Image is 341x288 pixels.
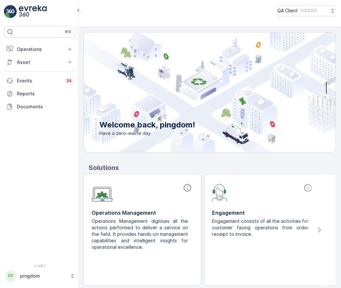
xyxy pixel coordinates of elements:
p: ⌘B [65,29,71,34]
img: module-icon [212,183,227,201]
button: PPpingdom [4,269,76,283]
p: Welcome back, pingdom! [99,120,195,130]
img: logo [4,5,17,18]
p: Operations Management digitises all the actions performed to deliver a service on the field. It p... [92,218,188,250]
a: Reports [4,87,76,100]
p: Documents [17,103,73,110]
p: Operations [17,46,63,53]
div: PP [6,271,16,281]
button: Operations [4,43,76,56]
span: Have a zero-waste day [99,130,195,137]
p: Events [17,78,61,84]
p: Engagement consists of all the activities for customer facing operations from order receipt to in... [212,218,309,237]
p: ( +03:00 ) [300,8,317,13]
p: QA Client [277,7,298,14]
a: Documents [4,100,76,113]
span: v 1.48.1 [4,264,76,268]
p: Solutions [89,163,336,173]
p: 34 [66,78,72,83]
p: Operations Management [92,209,193,217]
p: Reports [17,90,73,97]
a: Events34 [4,74,76,87]
p: Asset [17,59,63,66]
button: QA Client(+03:00) [277,5,336,16]
img: logo_light-DOdMpM7g.png [19,5,47,18]
img: module-icon [92,183,113,202]
p: pingdom [20,273,67,279]
p: Engagement [212,209,314,217]
img: city illustration [55,32,335,152]
button: Asset [4,56,76,69]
